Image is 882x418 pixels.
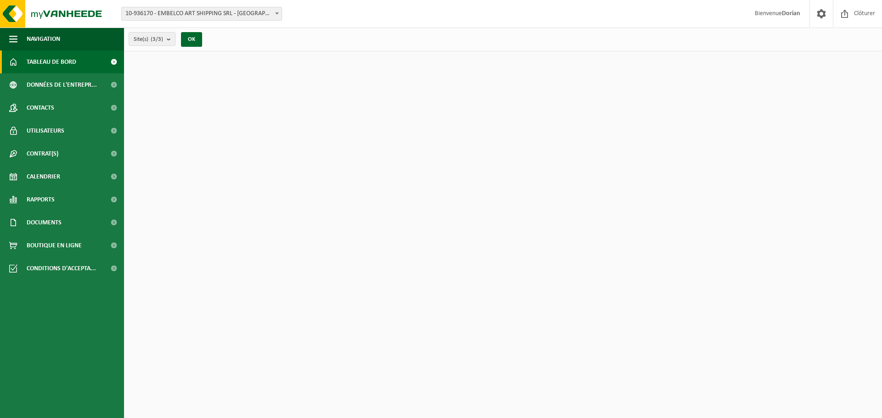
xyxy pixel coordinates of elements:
[27,165,60,188] span: Calendrier
[27,28,60,50] span: Navigation
[27,96,54,119] span: Contacts
[121,7,282,21] span: 10-936170 - EMBELCO ART SHIPPING SRL - ETTERBEEK
[27,73,97,96] span: Données de l'entrepr...
[151,36,163,42] count: (3/3)
[27,188,55,211] span: Rapports
[782,10,800,17] strong: Dorian
[27,211,62,234] span: Documents
[27,142,58,165] span: Contrat(s)
[27,119,64,142] span: Utilisateurs
[122,7,282,20] span: 10-936170 - EMBELCO ART SHIPPING SRL - ETTERBEEK
[27,257,96,280] span: Conditions d'accepta...
[27,50,76,73] span: Tableau de bord
[27,234,82,257] span: Boutique en ligne
[134,33,163,46] span: Site(s)
[129,32,175,46] button: Site(s)(3/3)
[181,32,202,47] button: OK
